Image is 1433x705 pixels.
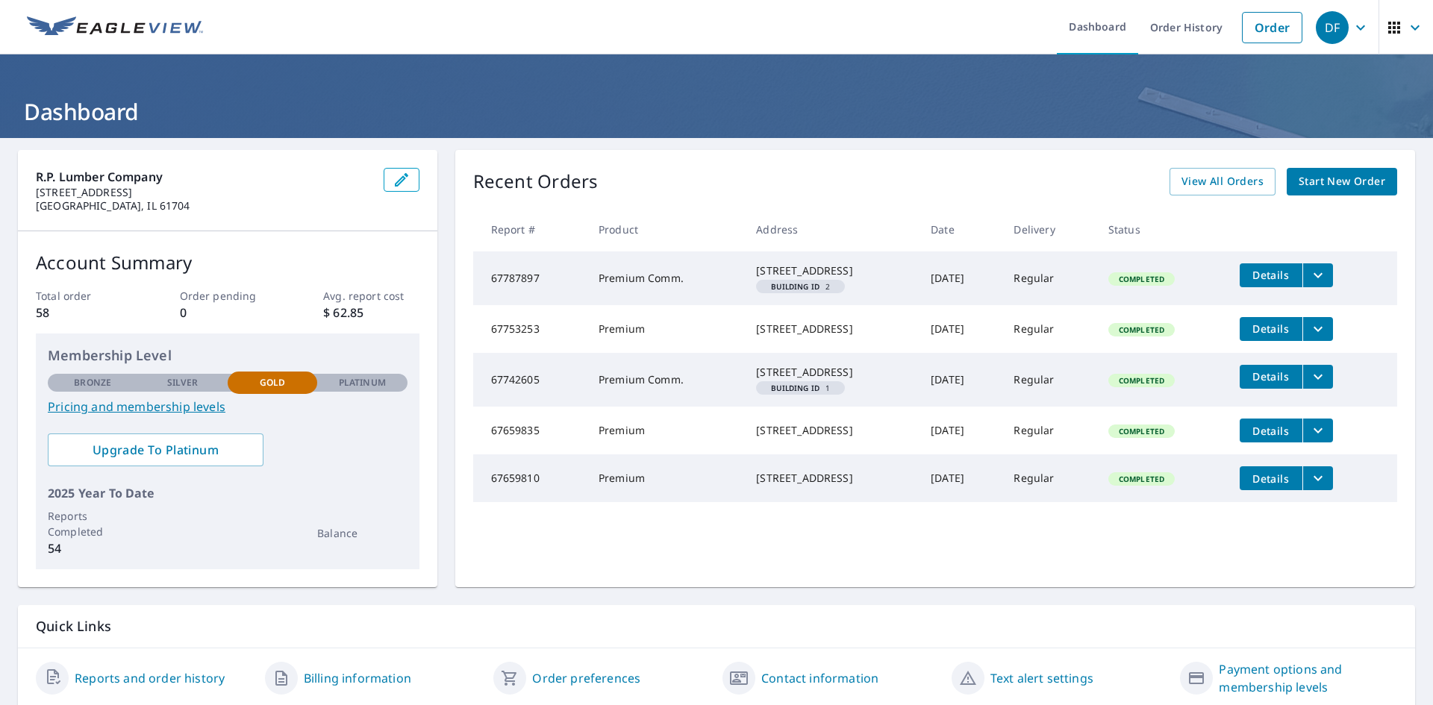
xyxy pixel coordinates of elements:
[339,376,386,389] p: Platinum
[587,454,744,502] td: Premium
[323,304,419,322] p: $ 62.85
[744,207,919,251] th: Address
[1287,168,1397,195] a: Start New Order
[1002,407,1096,454] td: Regular
[1240,365,1302,389] button: detailsBtn-67742605
[1302,466,1333,490] button: filesDropdownBtn-67659810
[1249,471,1293,486] span: Details
[260,376,285,389] p: Gold
[1002,251,1096,305] td: Regular
[1302,419,1333,442] button: filesDropdownBtn-67659835
[1249,322,1293,336] span: Details
[919,251,1002,305] td: [DATE]
[167,376,199,389] p: Silver
[48,508,137,539] p: Reports Completed
[473,168,599,195] p: Recent Orders
[1240,317,1302,341] button: detailsBtn-67753253
[1299,172,1385,191] span: Start New Order
[587,251,744,305] td: Premium Comm.
[1249,268,1293,282] span: Details
[75,669,225,687] a: Reports and order history
[756,365,907,380] div: [STREET_ADDRESS]
[1170,168,1276,195] a: View All Orders
[36,288,131,304] p: Total order
[587,353,744,407] td: Premium Comm.
[323,288,419,304] p: Avg. report cost
[919,353,1002,407] td: [DATE]
[1219,660,1397,696] a: Payment options and membership levels
[1240,263,1302,287] button: detailsBtn-67787897
[36,304,131,322] p: 58
[1002,207,1096,251] th: Delivery
[1181,172,1264,191] span: View All Orders
[1110,426,1173,436] span: Completed
[304,669,411,687] a: Billing information
[1316,11,1349,44] div: DF
[1302,317,1333,341] button: filesDropdownBtn-67753253
[1002,454,1096,502] td: Regular
[1002,305,1096,353] td: Regular
[48,484,408,502] p: 2025 Year To Date
[587,207,744,251] th: Product
[18,96,1415,127] h1: Dashboard
[919,305,1002,353] td: [DATE]
[1249,369,1293,383] span: Details
[48,539,137,557] p: 54
[587,407,744,454] td: Premium
[473,454,587,502] td: 67659810
[317,525,407,541] p: Balance
[762,283,839,290] span: 2
[36,199,372,213] p: [GEOGRAPHIC_DATA], IL 61704
[919,454,1002,502] td: [DATE]
[1249,424,1293,438] span: Details
[1110,474,1173,484] span: Completed
[36,168,372,186] p: R.P. Lumber Company
[36,186,372,199] p: [STREET_ADDRESS]
[473,407,587,454] td: 67659835
[756,471,907,486] div: [STREET_ADDRESS]
[919,207,1002,251] th: Date
[473,305,587,353] td: 67753253
[48,398,408,416] a: Pricing and membership levels
[1110,274,1173,284] span: Completed
[756,263,907,278] div: [STREET_ADDRESS]
[919,407,1002,454] td: [DATE]
[180,288,275,304] p: Order pending
[48,345,408,366] p: Membership Level
[761,669,878,687] a: Contact information
[1240,419,1302,442] button: detailsBtn-67659835
[74,376,111,389] p: Bronze
[756,423,907,438] div: [STREET_ADDRESS]
[473,353,587,407] td: 67742605
[60,442,252,458] span: Upgrade To Platinum
[1302,263,1333,287] button: filesDropdownBtn-67787897
[1302,365,1333,389] button: filesDropdownBtn-67742605
[36,617,1397,636] p: Quick Links
[27,16,203,39] img: EV Logo
[1242,12,1302,43] a: Order
[473,207,587,251] th: Report #
[771,384,819,392] em: Building ID
[532,669,640,687] a: Order preferences
[1096,207,1228,251] th: Status
[473,251,587,305] td: 67787897
[771,283,819,290] em: Building ID
[762,384,839,392] span: 1
[180,304,275,322] p: 0
[1002,353,1096,407] td: Regular
[36,249,419,276] p: Account Summary
[1110,375,1173,386] span: Completed
[1240,466,1302,490] button: detailsBtn-67659810
[587,305,744,353] td: Premium
[48,433,263,466] a: Upgrade To Platinum
[1110,325,1173,335] span: Completed
[756,322,907,336] div: [STREET_ADDRESS]
[990,669,1093,687] a: Text alert settings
